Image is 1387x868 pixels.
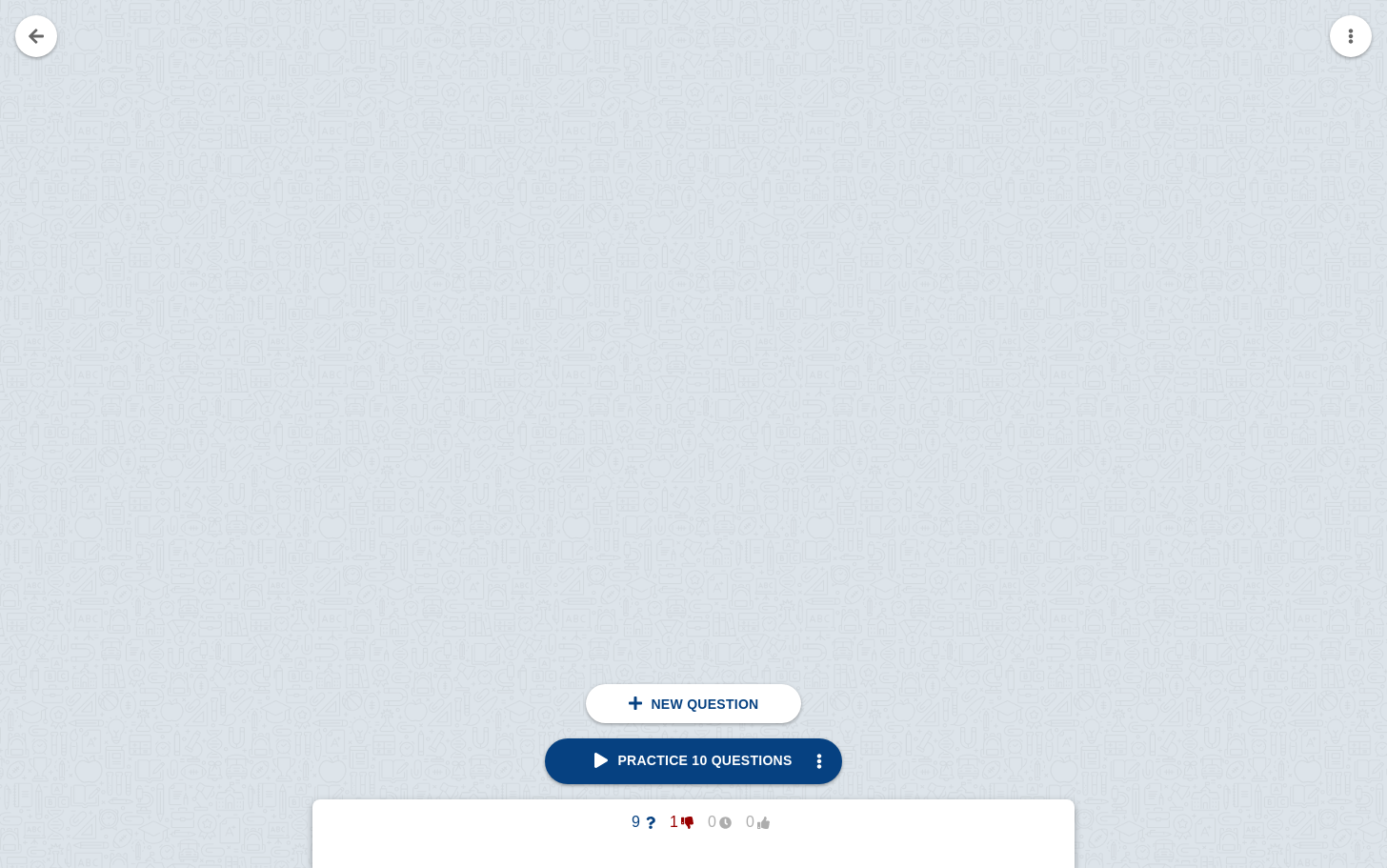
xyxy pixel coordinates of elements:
span: 9 [617,814,655,831]
button: 9100 [602,807,785,838]
span: 1 [655,814,693,831]
span: 0 [732,814,770,831]
a: Go back to your notes [15,15,57,57]
span: 0 [693,814,732,831]
span: Practice 10 questions [594,753,792,768]
a: Practice 10 questions [545,738,841,784]
span: New question [651,696,758,712]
